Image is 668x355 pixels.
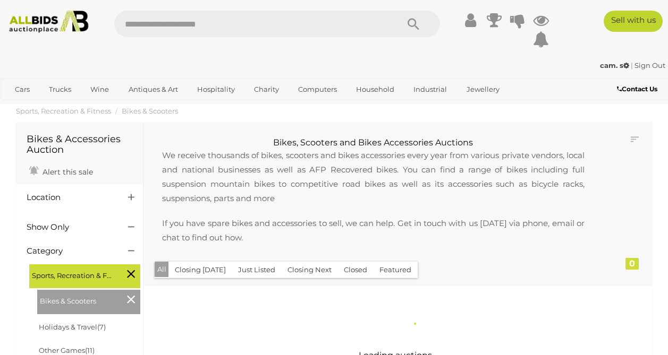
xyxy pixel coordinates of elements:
[83,81,116,98] a: Wine
[604,11,663,32] a: Sell with us
[387,11,440,37] button: Search
[85,346,95,354] span: (11)
[122,81,185,98] a: Antiques & Art
[291,81,344,98] a: Computers
[47,98,83,116] a: Sports
[122,107,178,115] a: Bikes & Scooters
[168,262,232,278] button: Closing [DATE]
[27,223,112,232] h4: Show Only
[460,81,506,98] a: Jewellery
[27,163,96,179] a: Alert this sale
[617,85,657,93] b: Contact Us
[16,107,111,115] a: Sports, Recreation & Fitness
[40,167,93,177] span: Alert this sale
[40,292,120,307] span: Bikes & Scooters
[151,216,595,245] p: If you have spare bikes and accessories to sell, we can help. Get in touch with us [DATE] via pho...
[27,134,132,155] h1: Bikes & Accessories Auction
[232,262,282,278] button: Just Listed
[337,262,374,278] button: Closed
[151,148,595,205] p: We receive thousands of bikes, scooters and bikes accessories every year from various private ven...
[151,138,595,148] h2: Bikes, Scooters and Bikes Accessories Auctions
[349,81,401,98] a: Household
[617,83,660,95] a: Contact Us
[97,323,106,331] span: (7)
[27,247,112,256] h4: Category
[247,81,286,98] a: Charity
[600,61,631,70] a: cam. s
[190,81,242,98] a: Hospitality
[42,81,78,98] a: Trucks
[39,346,95,354] a: Other Games(11)
[32,267,112,282] span: Sports, Recreation & Fitness
[631,61,633,70] span: |
[635,61,665,70] a: Sign Out
[373,262,418,278] button: Featured
[8,98,42,116] a: Office
[625,258,639,270] div: 0
[5,11,93,33] img: Allbids.com.au
[155,262,169,277] button: All
[600,61,629,70] strong: cam. s
[281,262,338,278] button: Closing Next
[39,323,106,331] a: Holidays & Travel(7)
[407,81,454,98] a: Industrial
[88,98,177,116] a: [GEOGRAPHIC_DATA]
[27,193,112,202] h4: Location
[8,81,37,98] a: Cars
